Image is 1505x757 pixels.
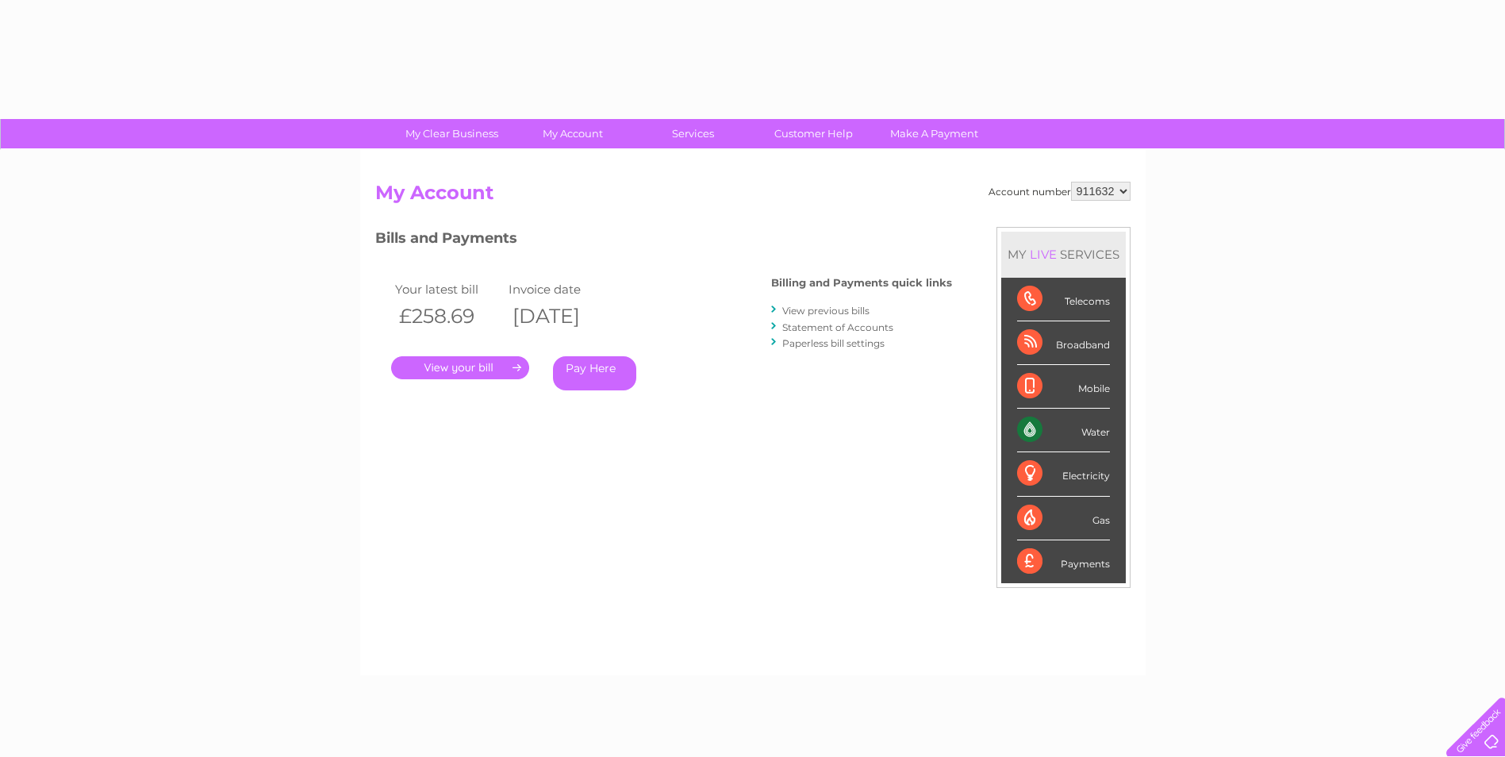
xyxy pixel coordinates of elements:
[989,182,1131,201] div: Account number
[1001,232,1126,277] div: MY SERVICES
[391,300,505,332] th: £258.69
[782,305,870,317] a: View previous bills
[507,119,638,148] a: My Account
[1017,497,1110,540] div: Gas
[505,300,619,332] th: [DATE]
[1017,409,1110,452] div: Water
[771,277,952,289] h4: Billing and Payments quick links
[375,227,952,255] h3: Bills and Payments
[1017,365,1110,409] div: Mobile
[1017,540,1110,583] div: Payments
[391,279,505,300] td: Your latest bill
[391,356,529,379] a: .
[748,119,879,148] a: Customer Help
[869,119,1000,148] a: Make A Payment
[553,356,636,390] a: Pay Here
[386,119,517,148] a: My Clear Business
[375,182,1131,212] h2: My Account
[1027,247,1060,262] div: LIVE
[1017,278,1110,321] div: Telecoms
[505,279,619,300] td: Invoice date
[1017,452,1110,496] div: Electricity
[782,337,885,349] a: Paperless bill settings
[628,119,758,148] a: Services
[782,321,893,333] a: Statement of Accounts
[1017,321,1110,365] div: Broadband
